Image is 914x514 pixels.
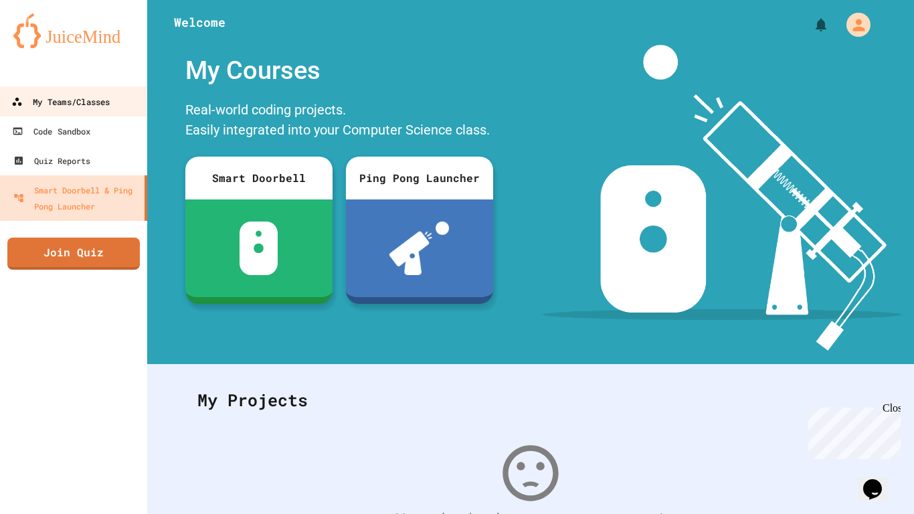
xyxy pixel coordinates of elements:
[13,153,90,169] div: Quiz Reports
[832,9,874,40] div: My Account
[346,157,493,199] div: Ping Pong Launcher
[185,157,333,199] div: Smart Doorbell
[184,374,877,426] div: My Projects
[543,45,901,351] img: banner-image-my-projects.png
[5,5,92,85] div: Chat with us now!Close
[858,460,901,501] iframe: chat widget
[7,238,140,270] a: Join Quiz
[13,13,134,48] img: logo-orange.svg
[11,94,110,110] div: My Teams/Classes
[12,123,90,139] div: Code Sandbox
[788,13,832,36] div: My Notifications
[179,45,500,96] div: My Courses
[240,222,278,275] img: sdb-white.svg
[389,222,449,275] img: ppl-with-ball.png
[13,182,139,214] div: Smart Doorbell & Ping Pong Launcher
[179,96,500,147] div: Real-world coding projects. Easily integrated into your Computer Science class.
[803,402,901,459] iframe: chat widget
